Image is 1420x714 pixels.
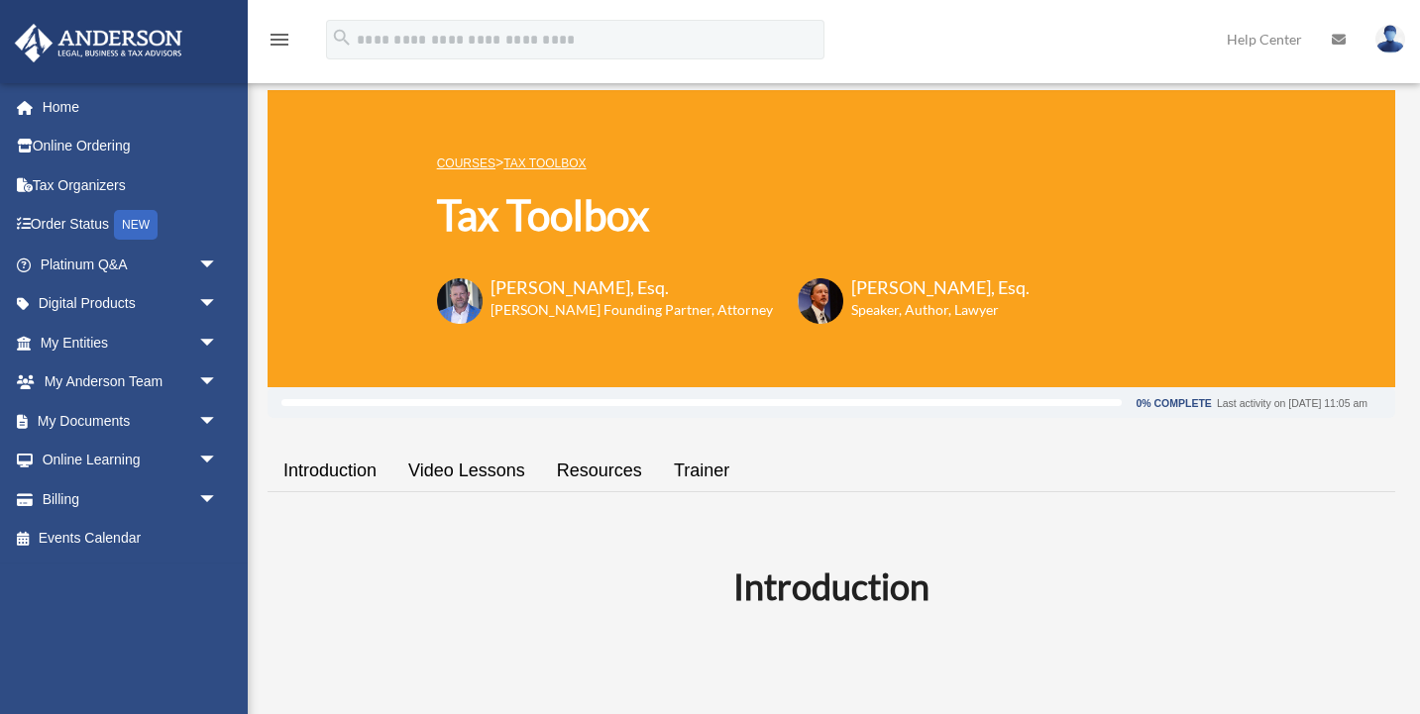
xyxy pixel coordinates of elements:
[1375,25,1405,53] img: User Pic
[198,245,238,285] span: arrow_drop_down
[114,210,158,240] div: NEW
[1217,398,1367,409] div: Last activity on [DATE] 11:05 am
[198,323,238,363] span: arrow_drop_down
[14,87,248,127] a: Home
[198,441,238,481] span: arrow_drop_down
[851,275,1030,300] h3: [PERSON_NAME], Esq.
[198,401,238,442] span: arrow_drop_down
[14,362,248,402] a: My Anderson Teamarrow_drop_down
[658,443,745,499] a: Trainer
[437,278,483,324] img: Toby-circle-head.png
[14,245,248,284] a: Platinum Q&Aarrow_drop_down
[491,275,773,300] h3: [PERSON_NAME], Esq.
[503,156,586,170] a: Tax Toolbox
[268,28,291,51] i: menu
[14,165,248,205] a: Tax Organizers
[1136,398,1211,409] div: 0% Complete
[198,479,238,520] span: arrow_drop_down
[437,151,1030,175] p: >
[14,205,248,246] a: Order StatusNEW
[14,519,248,559] a: Events Calendar
[14,323,248,362] a: My Entitiesarrow_drop_down
[268,35,291,51] a: menu
[491,300,773,320] h6: [PERSON_NAME] Founding Partner, Attorney
[14,479,248,519] a: Billingarrow_drop_down
[198,362,238,403] span: arrow_drop_down
[437,186,1030,245] h1: Tax Toolbox
[198,284,238,325] span: arrow_drop_down
[268,443,392,499] a: Introduction
[14,127,248,166] a: Online Ordering
[279,561,1383,611] h2: Introduction
[14,441,248,480] a: Online Learningarrow_drop_down
[9,24,188,62] img: Anderson Advisors Platinum Portal
[541,443,658,499] a: Resources
[851,300,1005,320] h6: Speaker, Author, Lawyer
[14,284,248,324] a: Digital Productsarrow_drop_down
[798,278,843,324] img: Scott-Estill-Headshot.png
[14,401,248,441] a: My Documentsarrow_drop_down
[331,27,353,49] i: search
[437,156,495,170] a: COURSES
[392,443,541,499] a: Video Lessons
